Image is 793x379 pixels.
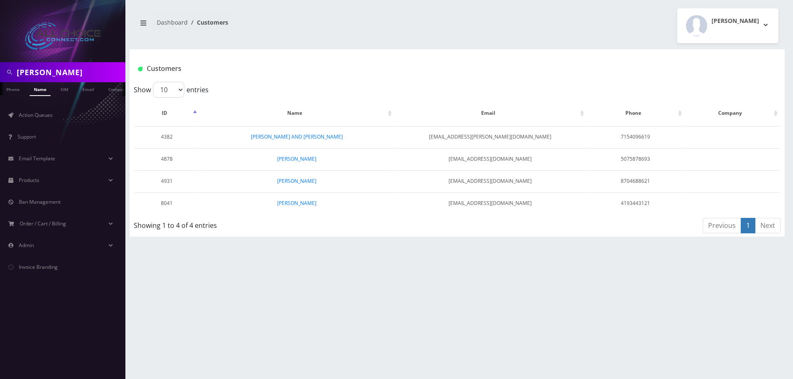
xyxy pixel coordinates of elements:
a: 1 [741,218,755,233]
a: Dashboard [157,18,188,26]
div: Showing 1 to 4 of 4 entries [134,217,397,230]
span: Ban Management [19,198,61,205]
span: Products [19,177,39,184]
td: 8704688621 [587,170,684,192]
th: Name: activate to sort column ascending [200,101,394,125]
td: 7154096619 [587,126,684,147]
td: 4382 [135,126,199,147]
span: Email Template [19,155,55,162]
a: SIM [56,82,72,95]
td: 8041 [135,192,199,214]
td: 4878 [135,148,199,169]
a: [PERSON_NAME] [277,200,316,207]
td: [EMAIL_ADDRESS][PERSON_NAME][DOMAIN_NAME] [395,126,586,147]
span: Admin [19,242,34,249]
span: Action Queues [19,111,53,119]
td: [EMAIL_ADDRESS][DOMAIN_NAME] [395,170,586,192]
a: Phone [2,82,24,95]
td: 5075878693 [587,148,684,169]
a: [PERSON_NAME] [277,155,316,162]
input: Search in Company [17,64,123,80]
span: Invoice Branding [19,263,58,270]
nav: breadcrumb [136,14,451,38]
td: [EMAIL_ADDRESS][DOMAIN_NAME] [395,192,586,214]
li: Customers [188,18,228,27]
a: Email [78,82,98,95]
button: [PERSON_NAME] [677,8,778,43]
span: Support [18,133,36,140]
th: Email: activate to sort column ascending [395,101,586,125]
a: Next [755,218,780,233]
img: All Choice Connect [25,23,100,50]
h2: [PERSON_NAME] [711,18,759,25]
a: Company [104,82,132,95]
a: Name [30,82,51,96]
a: [PERSON_NAME] AND [PERSON_NAME] [251,133,343,140]
th: Company: activate to sort column ascending [685,101,780,125]
td: 4193443121 [587,192,684,214]
td: 4931 [135,170,199,192]
td: [EMAIL_ADDRESS][DOMAIN_NAME] [395,148,586,169]
select: Showentries [153,82,184,98]
th: Phone: activate to sort column ascending [587,101,684,125]
th: ID: activate to sort column descending [135,101,199,125]
label: Show entries [134,82,209,98]
h1: Customers [138,65,668,73]
span: Order / Cart / Billing [20,220,66,227]
a: [PERSON_NAME] [277,177,316,184]
a: Previous [703,218,741,233]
